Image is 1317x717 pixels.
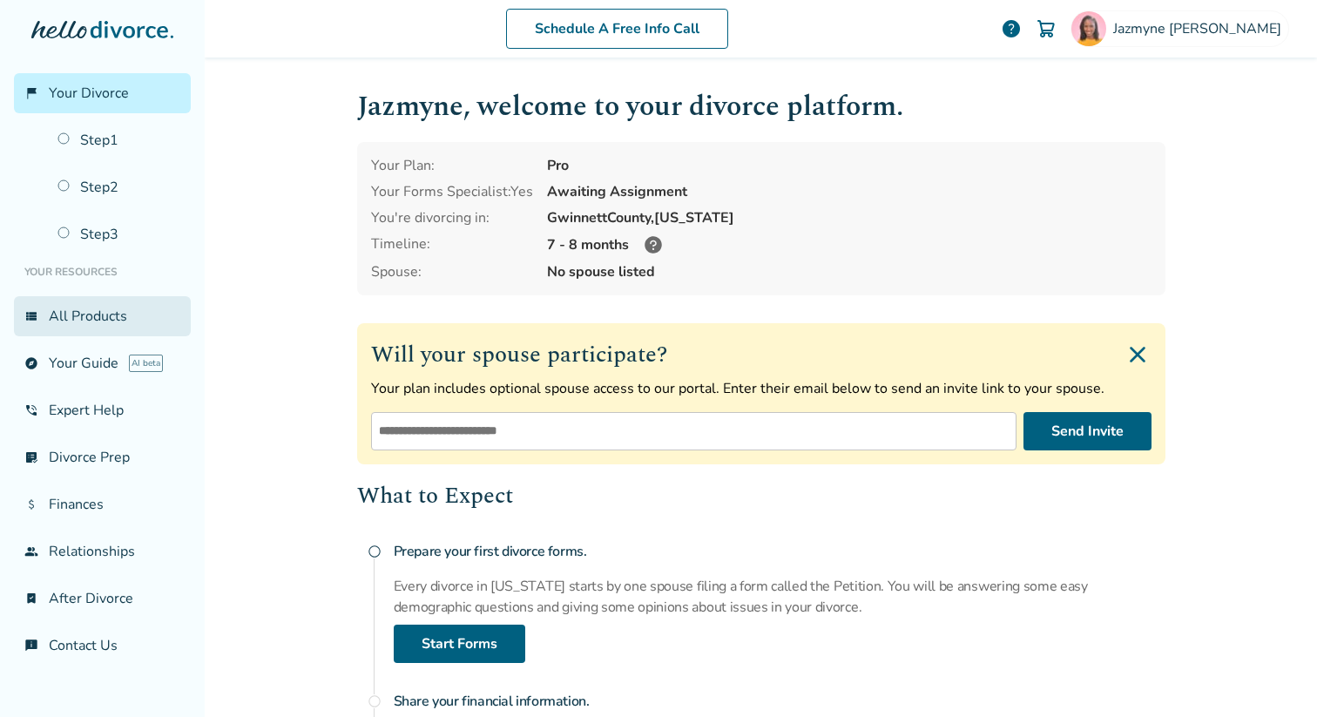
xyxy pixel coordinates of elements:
[14,254,191,289] li: Your Resources
[371,262,533,281] span: Spouse:
[14,531,191,572] a: groupRelationships
[14,437,191,477] a: list_alt_checkDivorce Prep
[1001,18,1022,39] a: help
[24,309,38,323] span: view_list
[547,182,1152,201] div: Awaiting Assignment
[14,484,191,524] a: attach_moneyFinances
[1023,412,1152,450] button: Send Invite
[357,478,1165,513] h2: What to Expect
[394,576,1165,618] p: Every divorce in [US_STATE] starts by one spouse filing a form called the Petition. You will be a...
[357,85,1165,128] h1: Jazmyne , welcome to your divorce platform.
[24,403,38,417] span: phone_in_talk
[129,355,163,372] span: AI beta
[47,120,191,160] a: Step1
[14,343,191,383] a: exploreYour GuideAI beta
[24,356,38,370] span: explore
[14,626,191,666] a: chat_infoContact Us
[547,262,1152,281] span: No spouse listed
[24,639,38,653] span: chat_info
[371,156,533,175] div: Your Plan:
[1071,11,1106,46] img: Jazmyne Williams
[14,73,191,113] a: flag_2Your Divorce
[371,182,533,201] div: Your Forms Specialist: Yes
[24,86,38,100] span: flag_2
[506,9,728,49] a: Schedule A Free Info Call
[394,625,525,663] a: Start Forms
[49,84,129,103] span: Your Divorce
[368,545,382,558] span: radio_button_unchecked
[14,578,191,619] a: bookmark_checkAfter Divorce
[47,167,191,207] a: Step2
[394,534,1165,569] h4: Prepare your first divorce forms.
[47,214,191,254] a: Step3
[371,379,1152,398] p: Your plan includes optional spouse access to our portal. Enter their email below to send an invit...
[371,234,533,255] div: Timeline:
[24,592,38,605] span: bookmark_check
[1036,18,1057,39] img: Cart
[1124,341,1152,369] img: Close invite form
[547,156,1152,175] div: Pro
[547,208,1152,227] div: Gwinnett County, [US_STATE]
[368,694,382,708] span: radio_button_unchecked
[14,390,191,430] a: phone_in_talkExpert Help
[371,337,1152,372] h2: Will your spouse participate?
[1113,19,1288,38] span: Jazmyne [PERSON_NAME]
[24,450,38,464] span: list_alt_check
[14,296,191,336] a: view_listAll Products
[24,545,38,558] span: group
[547,234,1152,255] div: 7 - 8 months
[24,497,38,511] span: attach_money
[371,208,533,227] div: You're divorcing in:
